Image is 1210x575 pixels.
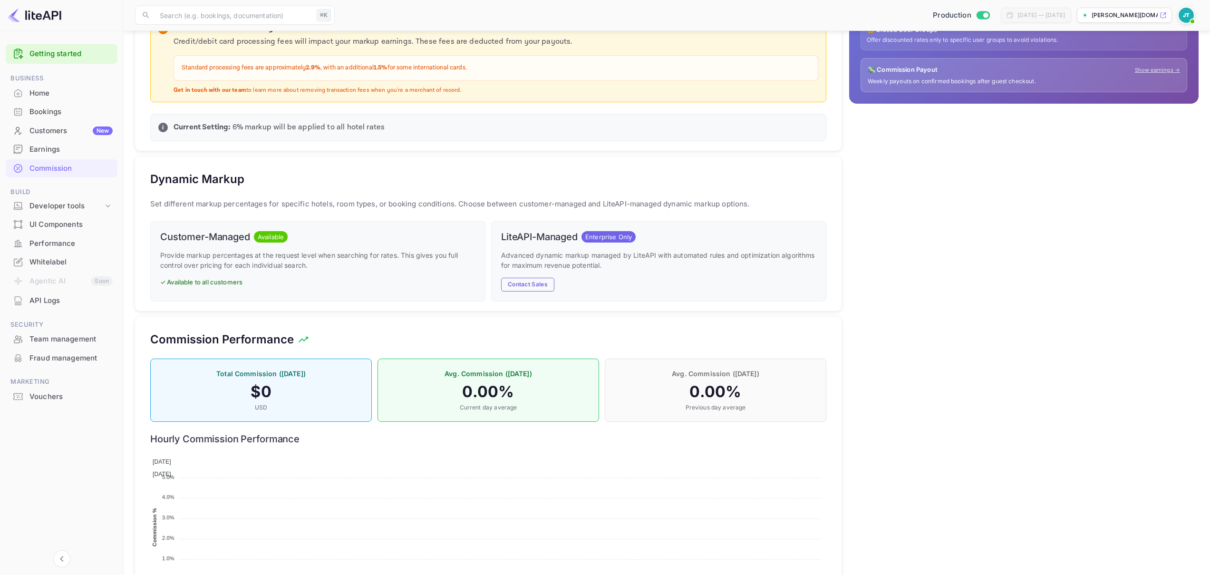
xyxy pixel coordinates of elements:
a: Commission [6,159,117,177]
a: Whitelabel [6,253,117,271]
div: API Logs [29,295,113,306]
p: Set different markup percentages for specific hotels, room types, or booking conditions. Choose b... [150,198,826,210]
p: USD [160,403,362,412]
span: [DATE] [153,471,171,478]
p: ✓ Available to all customers [160,278,475,287]
a: Team management [6,330,117,348]
a: Performance [6,234,117,252]
a: API Logs [6,292,117,309]
div: Home [29,88,113,99]
tspan: 2.0% [162,535,174,541]
div: CustomersNew [6,122,117,140]
p: [PERSON_NAME][DOMAIN_NAME]... [1092,11,1158,19]
div: Commission [6,159,117,178]
div: Bookings [29,107,113,117]
span: Enterprise Only [581,233,636,242]
p: Advanced dynamic markup managed by LiteAPI with automated rules and optimization algorithms for m... [501,250,816,270]
a: Getting started [29,49,113,59]
div: Whitelabel [29,257,113,268]
div: Home [6,84,117,103]
div: Earnings [29,144,113,155]
span: Marketing [6,377,117,387]
div: Vouchers [6,388,117,406]
span: Business [6,73,117,84]
button: Contact Sales [501,278,554,292]
a: Vouchers [6,388,117,405]
strong: Current Setting: [174,122,230,132]
p: 6 % markup will be applied to all hotel rates [174,122,818,133]
span: Build [6,187,117,197]
div: UI Components [6,215,117,234]
div: Getting started [6,44,117,64]
input: Search (e.g. bookings, documentation) [154,6,313,25]
tspan: 5.0% [162,474,174,479]
div: API Logs [6,292,117,310]
div: Developer tools [6,198,117,214]
h5: Dynamic Markup [150,172,244,187]
div: Commission [29,163,113,174]
h4: 0.00 % [615,382,816,401]
a: UI Components [6,215,117,233]
p: i [162,123,164,132]
h5: Commission Performance [150,332,294,347]
tspan: 1.0% [162,556,174,561]
div: UI Components [29,219,113,230]
text: Commission % [152,508,158,546]
div: [DATE] — [DATE] [1017,11,1065,19]
div: Team management [29,334,113,345]
p: 💸 Commission Payout [868,65,938,75]
div: ⌘K [317,9,331,21]
p: Avg. Commission ([DATE]) [615,369,816,379]
tspan: 4.0% [162,494,174,500]
p: Weekly payouts on confirmed bookings after guest checkout. [868,78,1180,86]
div: Vouchers [29,391,113,402]
h6: Customer-Managed [160,231,250,243]
tspan: 3.0% [162,515,174,520]
a: Show earnings → [1135,66,1180,74]
div: New [93,127,113,135]
div: Switch to Sandbox mode [929,10,993,21]
strong: 2.9% [306,64,320,72]
a: CustomersNew [6,122,117,139]
p: Standard processing fees are approximately , with an additional for some international cards. [182,63,810,73]
a: Fraud management [6,349,117,367]
strong: Get in touch with our team [174,87,246,94]
p: Total Commission ([DATE]) [160,369,362,379]
p: Credit/debit card processing fees will impact your markup earnings. These fees are deducted from ... [174,36,818,48]
img: LiteAPI logo [8,8,61,23]
div: Earnings [6,140,117,159]
p: Avg. Commission ([DATE]) [387,369,589,379]
p: Offer discounted rates only to specific user groups to avoid violations. [867,36,1181,44]
strong: 1.5% [374,64,387,72]
p: Previous day average [615,403,816,412]
p: to learn more about removing transaction fees when you're a merchant of record. [174,87,818,95]
div: Customers [29,126,113,136]
span: Production [933,10,971,21]
button: Collapse navigation [53,550,70,567]
span: [DATE] [153,458,171,465]
a: Home [6,84,117,102]
div: Performance [29,238,113,249]
h4: 0.00 % [387,382,589,401]
span: Available [254,233,288,242]
h6: LiteAPI-Managed [501,231,578,243]
div: Bookings [6,103,117,121]
div: Developer tools [29,201,103,212]
div: Fraud management [29,353,113,364]
a: Bookings [6,103,117,120]
span: Security [6,320,117,330]
h6: Hourly Commission Performance [150,433,826,445]
h4: $ 0 [160,382,362,401]
div: Performance [6,234,117,253]
p: Provide markup percentages at the request level when searching for rates. This gives you full con... [160,250,475,270]
a: Earnings [6,140,117,158]
img: Julian Tabaku [1179,8,1194,23]
p: Current day average [387,403,589,412]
